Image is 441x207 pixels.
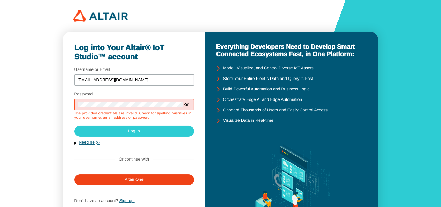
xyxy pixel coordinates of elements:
img: 320px-Altair_logo.png [73,10,127,22]
div: The provided credentials are invalid. Check for spelling mistakes in your username, email address... [74,112,194,120]
unity-typography: Build Powerful Automation and Business Logic [223,87,309,92]
unity-typography: Store Your Entire Fleet`s Data and Query it, Fast [223,76,313,81]
unity-typography: Onboard Thousands of Users and Easily Control Access [223,108,328,113]
unity-typography: Everything Developers Need to Develop Smart Connected Ecosystems Fast, in One Platform: [216,43,367,58]
button: Need help? [74,140,194,146]
unity-typography: Log into Your Altair® IoT Studio™ account [74,43,194,61]
label: Or continue with [119,157,149,162]
unity-typography: Model, Visualize, and Control Diverse IoT Assets [223,66,314,71]
label: Username or Email [74,67,110,72]
unity-typography: Visualize Data in Real-time [223,118,273,123]
span: Don't have an account? [74,198,118,203]
a: Sign up. [119,198,135,203]
label: Password [74,91,93,96]
unity-typography: Orchestrate Edge AI and Edge Automation [223,97,302,102]
a: Need help? [79,140,100,145]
